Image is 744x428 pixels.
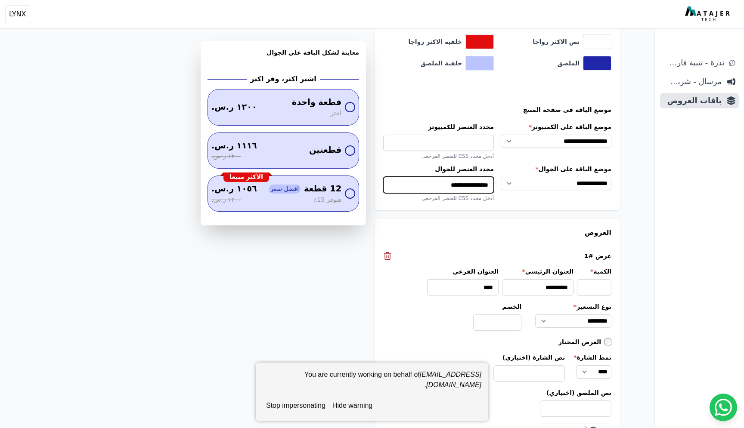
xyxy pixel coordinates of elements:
div: You are currently working on behalf of . [263,369,481,397]
label: الملصق [557,59,583,68]
label: العنوان الفرعي [427,267,499,276]
span: افضل سعر [269,185,301,194]
span: قطعة واحدة [292,96,341,109]
label: موضع الباقة على الجوال [501,165,611,173]
span: ١٠٥٦ ر.س. [211,183,257,195]
span: ندرة - تنبية قارب علي النفاذ [663,57,724,69]
span: قطعتين [309,144,341,157]
button: hide warning [329,397,376,414]
span: مرسال - شريط دعاية [663,76,722,88]
label: الكمية [577,267,611,276]
label: العرض المختار [558,338,604,346]
span: باقات العروض [663,95,722,107]
h3: العروض [383,228,611,238]
span: ١١١٦ ر.س. [211,140,257,152]
span: ١٢٠٠ ر.س. [211,101,257,114]
label: خلفية الملصق [420,59,465,68]
button: toggle color picker dialog [466,56,493,70]
label: محدد العنصر للكمبيوتر [383,123,494,131]
label: نص الشارة (اختياري) [493,353,565,362]
em: [EMAIL_ADDRESS][DOMAIN_NAME] [420,371,481,388]
label: نص الاكثر رواجا [533,37,583,46]
label: نوع التسعير [535,302,611,311]
span: LYNX [9,9,26,19]
span: 12 قطعة [304,183,341,195]
label: الخصم [473,302,521,311]
h2: اشتر اكثر، وفر اكثر [250,74,316,84]
button: toggle color picker dialog [583,56,611,70]
span: ١٢٠٠ ر.س. [211,152,241,161]
label: خلفية الاكثر رواجا [408,37,465,46]
span: ١٢٠٠ ر.س. [211,195,241,205]
div: عرض #1 [383,252,611,260]
span: اختر [331,109,341,118]
label: العنوان الرئيسي [502,267,573,276]
span: هتوفر 15٪ [313,195,341,205]
div: الأكثر مبيعا [223,172,269,182]
button: toggle color picker dialog [466,35,493,49]
h4: موضع الباقة في صفحة المنتج [383,105,611,114]
label: نص الملصق (اختياري) [383,388,611,397]
h3: معاينة لشكل الباقه علي الجوال [208,48,359,67]
button: LYNX [5,5,30,23]
label: موضع الباقة على الكمبيوتر [501,123,611,131]
label: نمط الشارة [573,353,611,362]
button: toggle color picker dialog [583,35,611,49]
label: محدد العنصر للجوال [383,165,494,173]
div: أدخل محدد CSS للعنصر المرجعي [383,195,494,202]
div: أدخل محدد CSS للعنصر المرجعي [383,153,494,160]
button: stop impersonating [263,397,329,414]
img: MatajerTech Logo [685,6,732,22]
